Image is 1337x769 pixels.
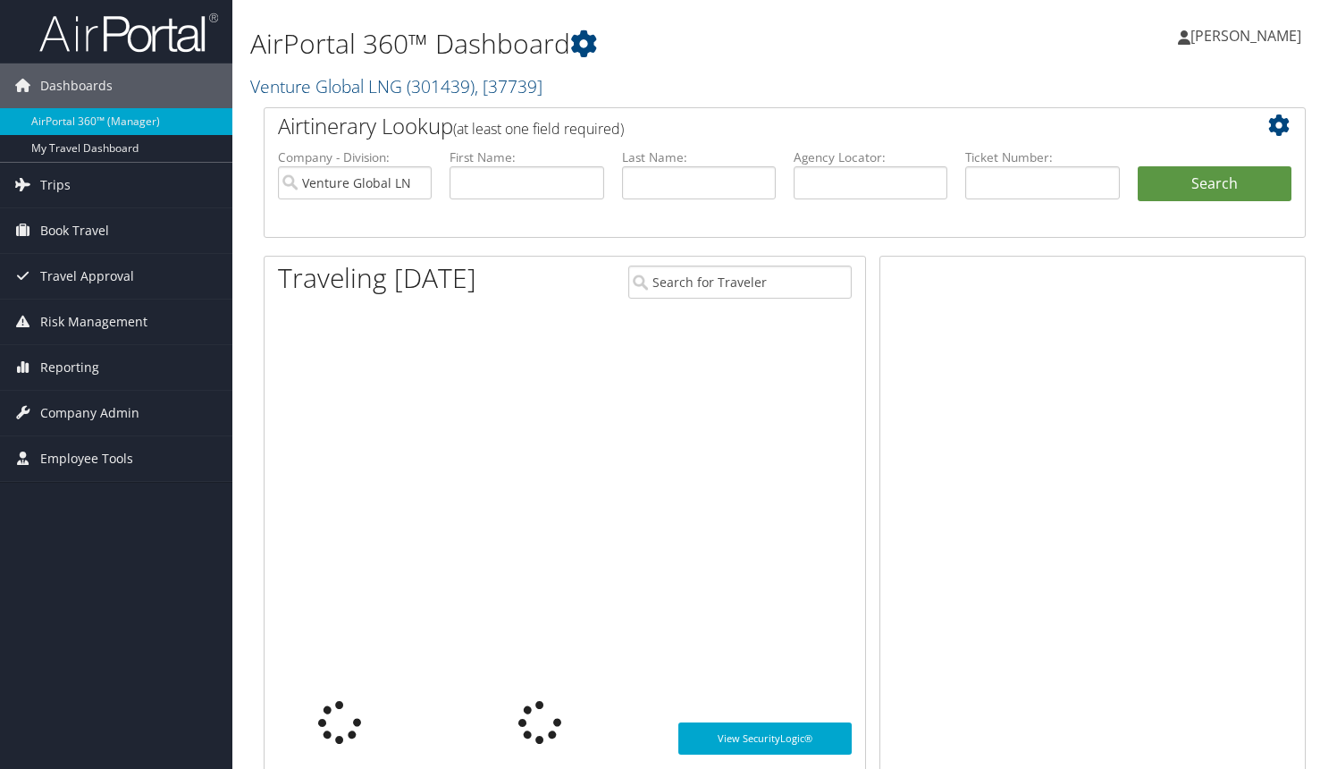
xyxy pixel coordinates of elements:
span: Risk Management [40,300,147,344]
span: Dashboards [40,63,113,108]
a: Venture Global LNG [250,74,542,98]
h2: Airtinerary Lookup [278,111,1205,141]
span: [PERSON_NAME] [1190,26,1301,46]
a: View SecurityLogic® [678,723,852,755]
label: Ticket Number: [965,148,1119,166]
h1: AirPortal 360™ Dashboard [250,25,963,63]
input: Search for Traveler [628,266,852,299]
span: Reporting [40,345,99,390]
label: Agency Locator: [794,148,947,166]
span: (at least one field required) [453,119,624,139]
span: , [ 37739 ] [475,74,542,98]
span: Travel Approval [40,254,134,299]
span: Trips [40,163,71,207]
img: airportal-logo.png [39,12,218,54]
button: Search [1138,166,1291,202]
label: Last Name: [622,148,776,166]
span: Employee Tools [40,436,133,481]
a: [PERSON_NAME] [1178,9,1319,63]
span: ( 301439 ) [407,74,475,98]
label: First Name: [450,148,603,166]
span: Book Travel [40,208,109,253]
label: Company - Division: [278,148,432,166]
span: Company Admin [40,391,139,435]
h1: Traveling [DATE] [278,259,476,297]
